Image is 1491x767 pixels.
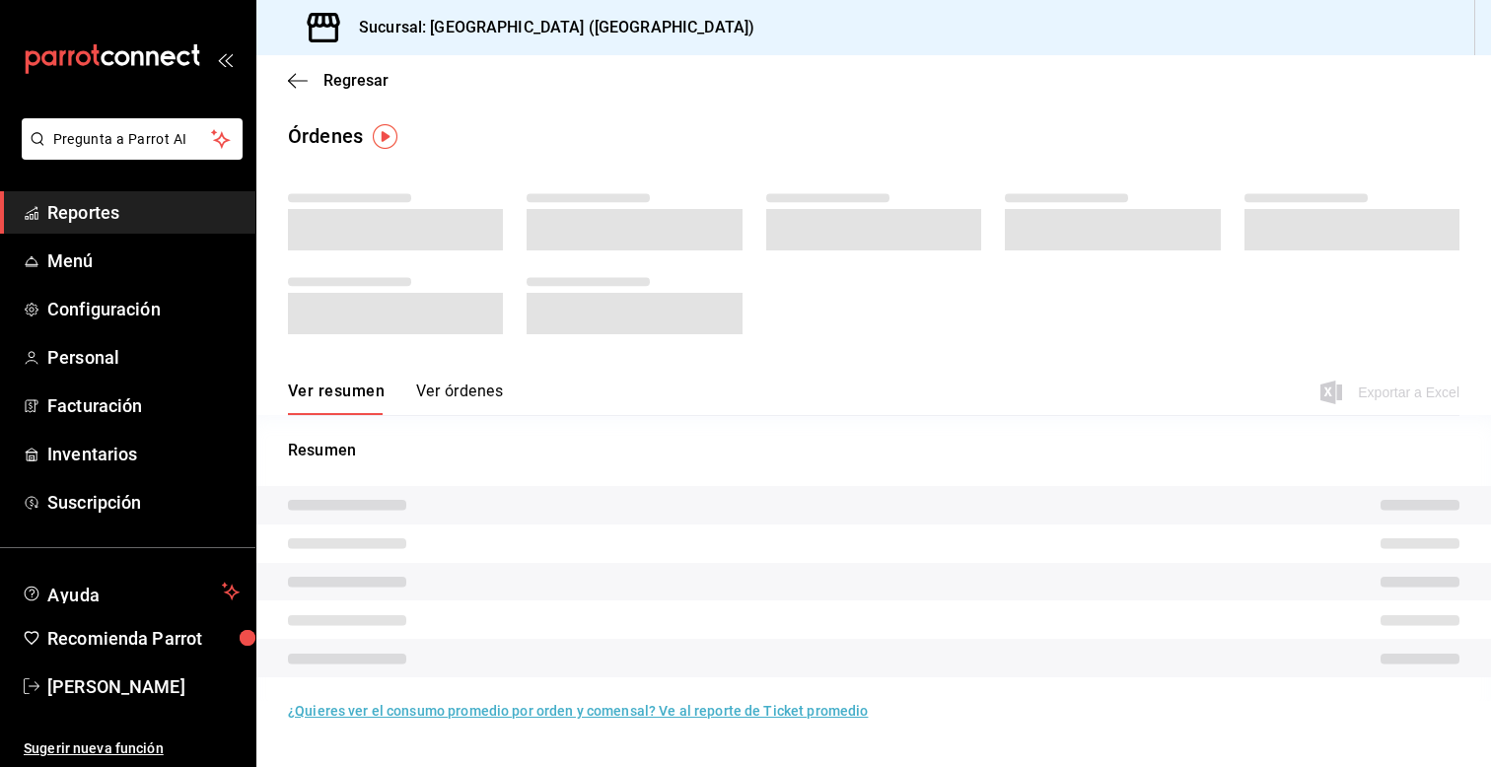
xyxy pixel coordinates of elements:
button: Pregunta a Parrot AI [22,118,243,160]
span: Pregunta a Parrot AI [53,129,212,150]
span: Ayuda [47,580,214,603]
span: Personal [47,344,240,371]
span: Regresar [323,71,389,90]
p: Resumen [288,439,1459,462]
span: Facturación [47,392,240,419]
span: Inventarios [47,441,240,467]
button: Ver órdenes [416,382,503,415]
span: Menú [47,247,240,274]
span: [PERSON_NAME] [47,673,240,700]
span: Sugerir nueva función [24,738,240,759]
h3: Sucursal: [GEOGRAPHIC_DATA] ([GEOGRAPHIC_DATA]) [343,16,754,39]
span: Recomienda Parrot [47,625,240,652]
a: ¿Quieres ver el consumo promedio por orden y comensal? Ve al reporte de Ticket promedio [288,703,868,719]
button: open_drawer_menu [217,51,233,67]
button: Ver resumen [288,382,385,415]
div: navigation tabs [288,382,503,415]
a: Pregunta a Parrot AI [14,143,243,164]
div: Órdenes [288,121,363,151]
button: Regresar [288,71,389,90]
span: Reportes [47,199,240,226]
span: Configuración [47,296,240,322]
span: Suscripción [47,489,240,516]
img: Tooltip marker [373,124,397,149]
